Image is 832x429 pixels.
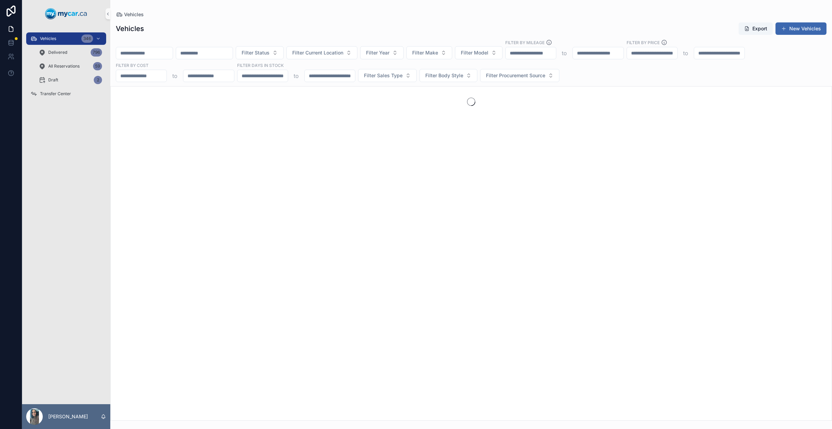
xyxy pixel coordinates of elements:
[45,8,87,19] img: App logo
[461,49,488,56] span: Filter Model
[81,34,93,43] div: 346
[94,76,102,84] div: 2
[124,11,144,18] span: Vehicles
[425,72,463,79] span: Filter Body Style
[34,46,106,59] a: Delivered796
[419,69,477,82] button: Select Button
[40,91,71,97] span: Transfer Center
[242,49,270,56] span: Filter Status
[34,74,106,86] a: Draft2
[627,39,660,46] label: FILTER BY PRICE
[48,63,80,69] span: All Reservations
[364,72,403,79] span: Filter Sales Type
[775,22,826,35] button: New Vehicles
[116,11,144,18] a: Vehicles
[406,46,452,59] button: Select Button
[34,60,106,72] a: All Reservations59
[91,48,102,57] div: 796
[486,72,545,79] span: Filter Procurement Source
[172,72,177,80] p: to
[455,46,503,59] button: Select Button
[562,49,567,57] p: to
[236,46,284,59] button: Select Button
[237,62,284,68] label: Filter Days In Stock
[93,62,102,70] div: 59
[412,49,438,56] span: Filter Make
[366,49,389,56] span: Filter Year
[739,22,773,35] button: Export
[292,49,343,56] span: Filter Current Location
[116,24,144,33] h1: Vehicles
[26,32,106,45] a: Vehicles346
[48,77,58,83] span: Draft
[116,62,149,68] label: FILTER BY COST
[505,39,545,46] label: Filter By Mileage
[48,413,88,420] p: [PERSON_NAME]
[40,36,56,41] span: Vehicles
[480,69,559,82] button: Select Button
[48,50,67,55] span: Delivered
[683,49,688,57] p: to
[358,69,417,82] button: Select Button
[294,72,299,80] p: to
[360,46,404,59] button: Select Button
[286,46,357,59] button: Select Button
[22,28,110,109] div: scrollable content
[26,88,106,100] a: Transfer Center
